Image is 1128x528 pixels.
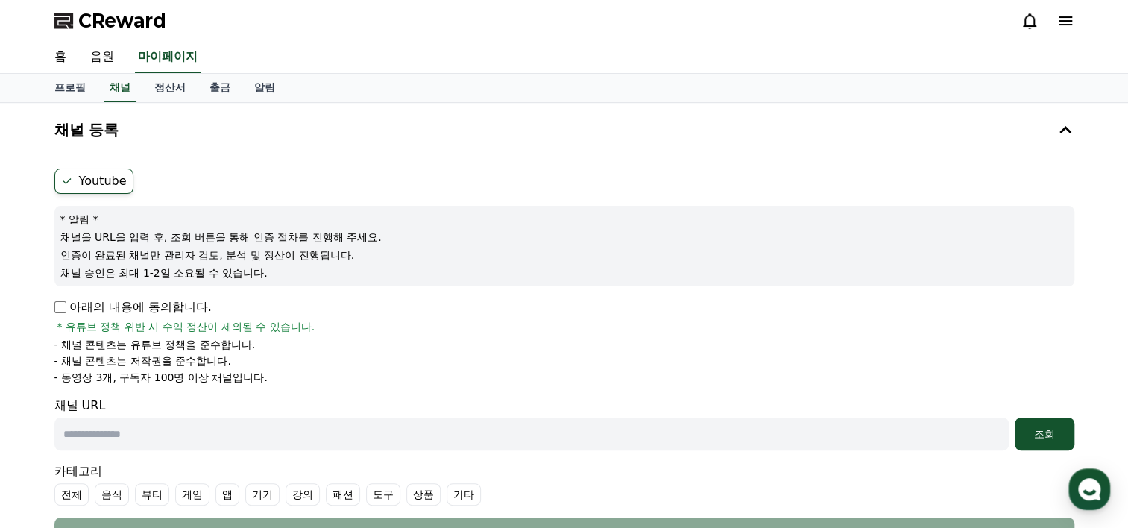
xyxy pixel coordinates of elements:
[54,337,256,352] p: - 채널 콘텐츠는 유튜브 정책을 준수합니다.
[366,483,400,506] label: 도구
[230,427,248,439] span: 설정
[54,397,1074,450] div: 채널 URL
[192,404,286,441] a: 설정
[175,483,209,506] label: 게임
[4,404,98,441] a: 홈
[54,9,166,33] a: CReward
[242,74,287,102] a: 알림
[245,483,280,506] label: 기기
[215,483,239,506] label: 앱
[54,353,231,368] p: - 채널 콘텐츠는 저작권을 준수합니다.
[95,483,129,506] label: 음식
[104,74,136,102] a: 채널
[78,9,166,33] span: CReward
[1021,427,1068,441] div: 조회
[54,483,89,506] label: 전체
[286,483,320,506] label: 강의
[60,248,1068,263] p: 인증이 완료된 채널만 관리자 검토, 분석 및 정산이 진행됩니다.
[54,370,268,385] p: - 동영상 3개, 구독자 100명 이상 채널입니다.
[135,483,169,506] label: 뷰티
[78,42,126,73] a: 음원
[60,265,1068,280] p: 채널 승인은 최대 1-2일 소요될 수 있습니다.
[57,319,315,334] span: * 유튜브 정책 위반 시 수익 정산이 제외될 수 있습니다.
[42,42,78,73] a: 홈
[98,404,192,441] a: 대화
[54,169,133,194] label: Youtube
[48,109,1080,151] button: 채널 등록
[198,74,242,102] a: 출금
[42,74,98,102] a: 프로필
[326,483,360,506] label: 패션
[1015,418,1074,450] button: 조회
[60,230,1068,245] p: 채널을 URL을 입력 후, 조회 버튼을 통해 인증 절차를 진행해 주세요.
[54,122,119,138] h4: 채널 등록
[406,483,441,506] label: 상품
[447,483,481,506] label: 기타
[142,74,198,102] a: 정산서
[135,42,201,73] a: 마이페이지
[136,427,154,439] span: 대화
[54,462,1074,506] div: 카테고리
[54,298,212,316] p: 아래의 내용에 동의합니다.
[47,427,56,439] span: 홈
